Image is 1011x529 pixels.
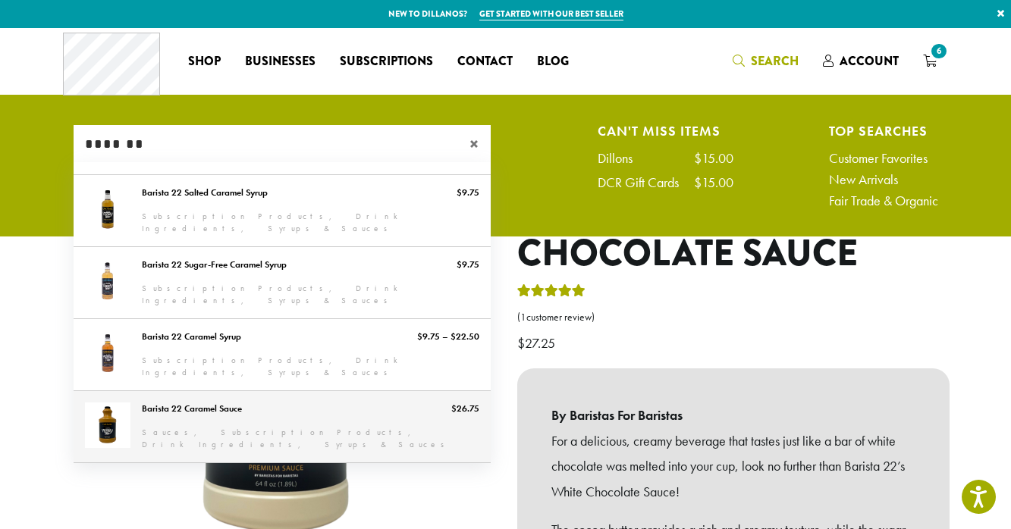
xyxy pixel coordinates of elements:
a: Search [721,49,811,74]
h4: Top Searches [829,125,938,136]
a: Get started with our best seller [479,8,623,20]
span: $ [517,334,525,352]
span: × [469,135,491,153]
a: Shop [176,49,233,74]
h1: Barista 22 White Chocolate Sauce [517,189,950,276]
span: 6 [928,41,949,61]
span: Blog [537,52,569,71]
a: Fair Trade & Organic [829,194,938,208]
p: For a delicious, creamy beverage that tastes just like a bar of white chocolate was melted into y... [551,428,915,505]
div: $15.00 [694,176,733,189]
span: Shop [188,52,221,71]
span: Businesses [245,52,316,71]
span: Contact [457,52,513,71]
div: DCR Gift Cards [598,176,694,189]
a: (1customer review) [517,310,950,325]
div: Rated 5.00 out of 5 [517,282,586,305]
span: 1 [520,311,526,324]
span: Search [751,52,799,70]
h4: Can't Miss Items [598,125,733,136]
div: $15.00 [694,152,733,165]
span: Account [840,52,899,70]
a: Customer Favorites [829,152,938,165]
a: New Arrivals [829,173,938,186]
span: Subscriptions [340,52,433,71]
b: By Baristas For Baristas [551,402,915,428]
div: Dillons [598,152,648,165]
bdi: 27.25 [517,334,559,352]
